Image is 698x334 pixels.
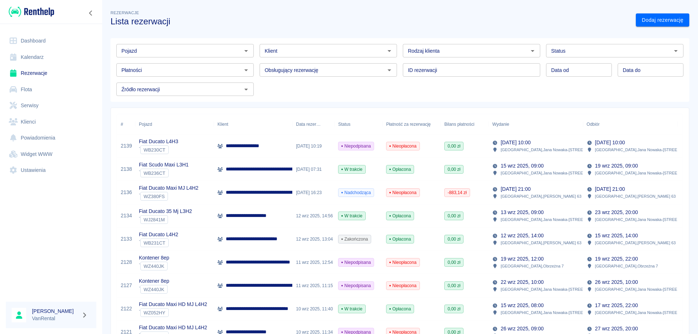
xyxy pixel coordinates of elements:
[338,166,365,173] span: W trakcie
[501,209,543,216] p: 13 wrz 2025, 09:00
[139,208,192,215] p: Fiat Ducato 35 Mj L3H2
[292,274,334,297] div: 11 wrz 2025, 11:15
[386,236,414,242] span: Opłacona
[139,285,169,294] div: `
[139,262,169,270] div: `
[444,114,474,134] div: Bilans płatności
[501,193,581,200] p: [GEOGRAPHIC_DATA] , [PERSON_NAME] 63
[121,165,132,173] a: 2138
[338,306,365,312] span: W trakcie
[121,258,132,266] a: 2128
[6,81,96,98] a: Flota
[386,143,419,149] span: Nieopłacona
[501,146,608,153] p: [GEOGRAPHIC_DATA] , Jana Nowaka-[STREET_ADDRESS]
[384,65,394,75] button: Otwórz
[6,114,96,130] a: Klienci
[445,143,463,149] span: 0,00 zł
[501,263,563,269] p: [GEOGRAPHIC_DATA] , Obrzeżna 7
[111,11,139,15] span: Rezerwacje
[139,238,178,247] div: `
[141,194,168,199] span: WZ380FS
[595,232,638,240] p: 15 wrz 2025, 14:00
[386,259,419,266] span: Nieopłacona
[386,189,419,196] span: Nieopłacona
[441,114,489,134] div: Bilans płatności
[139,254,169,262] p: Kontener 8ep
[121,142,132,150] a: 2139
[141,217,168,222] span: WJ2841M
[445,189,469,196] span: -883,14 zł
[501,255,543,263] p: 19 wrz 2025, 12:00
[338,259,374,266] span: Niepodpisana
[241,84,251,94] button: Otwórz
[121,114,123,134] div: #
[139,192,198,201] div: `
[139,145,178,154] div: `
[296,114,321,134] div: Data rezerwacji
[338,282,374,289] span: Niepodpisana
[595,185,625,193] p: [DATE] 21:00
[386,166,414,173] span: Opłacona
[509,119,520,129] button: Sort
[595,302,638,309] p: 17 wrz 2025, 22:00
[214,114,292,134] div: Klient
[139,169,189,177] div: `
[334,114,382,134] div: Status
[501,139,530,146] p: [DATE] 10:00
[338,114,350,134] div: Status
[139,324,207,331] p: Fiat Ducato Maxi HD MJ L4H2
[6,33,96,49] a: Dashboard
[6,97,96,114] a: Serwisy
[117,114,135,134] div: #
[141,240,168,246] span: WB231CT
[6,49,96,65] a: Kalendarz
[292,114,334,134] div: Data rezerwacji
[111,16,630,27] h3: Lista rezerwacji
[595,139,625,146] p: [DATE] 10:00
[32,307,79,315] h6: [PERSON_NAME]
[501,309,608,316] p: [GEOGRAPHIC_DATA] , Jana Nowaka-[STREET_ADDRESS]
[501,278,543,286] p: 22 wrz 2025, 10:00
[292,181,334,204] div: [DATE] 16:23
[6,6,54,18] a: Renthelp logo
[671,46,681,56] button: Otwórz
[501,170,608,176] p: [GEOGRAPHIC_DATA] , Jana Nowaka-[STREET_ADDRESS]
[599,119,610,129] button: Sort
[139,114,152,134] div: Pojazd
[546,63,612,77] input: DD.MM.YYYY
[445,236,463,242] span: 0,00 zł
[595,209,638,216] p: 23 wrz 2025, 20:00
[384,46,394,56] button: Otwórz
[32,315,79,322] p: VanRental
[338,213,365,219] span: W trakcie
[141,170,168,176] span: WB236CT
[595,255,638,263] p: 19 wrz 2025, 22:00
[121,189,132,196] a: 2136
[595,263,658,269] p: [GEOGRAPHIC_DATA] , Obrzeżna 7
[445,306,463,312] span: 0,00 zł
[6,130,96,146] a: Powiadomienia
[338,189,374,196] span: Nadchodząca
[9,6,54,18] img: Renthelp logo
[6,65,96,81] a: Rezerwacje
[595,325,638,333] p: 27 wrz 2025, 20:00
[121,212,132,220] a: 2134
[141,310,168,315] span: WZ052HY
[292,204,334,228] div: 12 wrz 2025, 14:56
[121,305,132,313] a: 2122
[217,114,228,134] div: Klient
[501,302,543,309] p: 15 wrz 2025, 08:00
[141,287,167,292] span: WZ440JK
[135,114,214,134] div: Pojazd
[501,232,543,240] p: 12 wrz 2025, 14:00
[595,193,676,200] p: [GEOGRAPHIC_DATA] , [PERSON_NAME] 63
[121,282,132,289] a: 2127
[6,162,96,178] a: Ustawienia
[292,228,334,251] div: 12 wrz 2025, 13:04
[139,277,169,285] p: Kontener 8ep
[6,146,96,162] a: Widget WWW
[501,325,543,333] p: 26 wrz 2025, 09:00
[139,308,207,317] div: `
[636,13,689,27] a: Dodaj rezerwację
[501,162,543,170] p: 15 wrz 2025, 09:00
